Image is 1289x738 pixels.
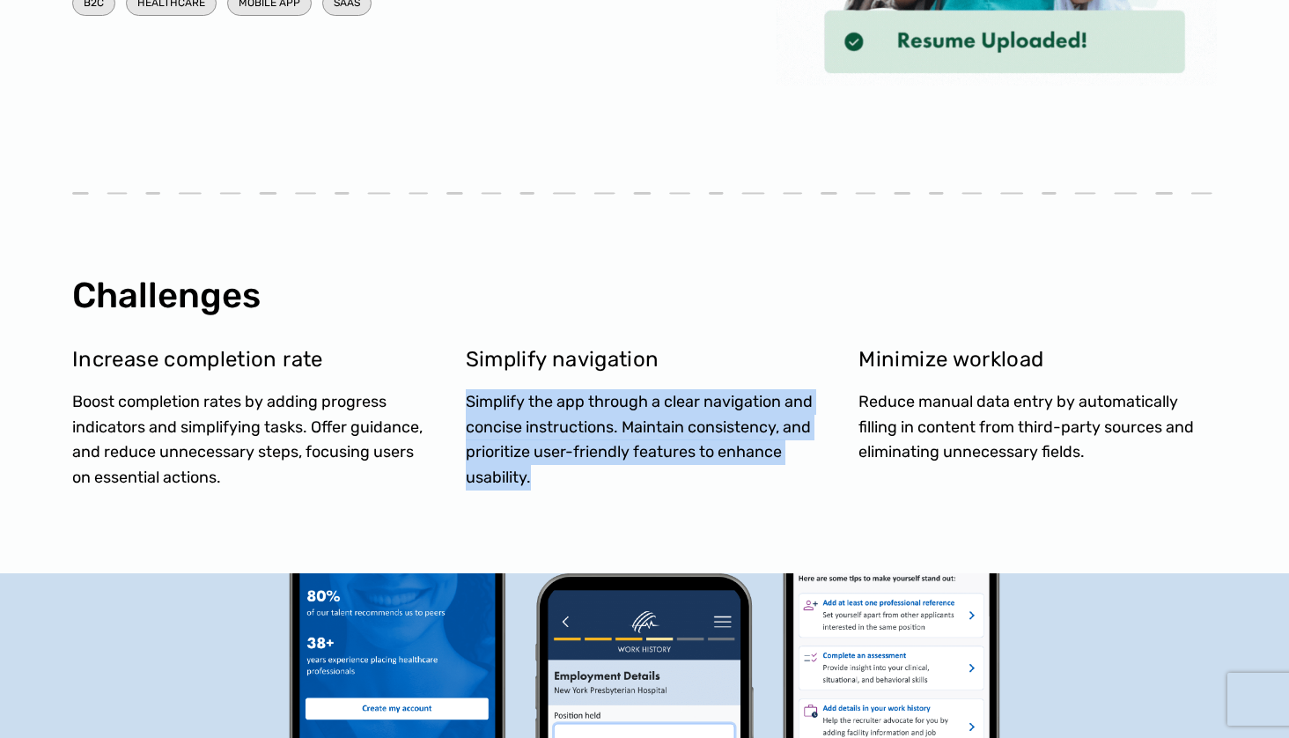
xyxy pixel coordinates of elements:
[4,247,16,259] input: Subscribe to UX Team newsletter.
[858,389,1217,465] p: Reduce manual data entry by automatically filling in content from third-party sources and elimina...
[72,389,431,491] p: Boost completion rates by adding progress indicators and simplifying tasks. Offer guidance, and r...
[858,343,1217,376] p: Minimize workload
[466,343,824,376] p: Simplify navigation
[72,343,431,376] p: Increase completion rate
[1201,653,1289,738] iframe: Chat Widget
[72,276,1217,316] h2: Challenges
[22,245,685,261] span: Subscribe to UX Team newsletter.
[346,1,409,16] span: Last Name
[466,389,824,491] p: Simplify the app through a clear navigation and concise instructions. Maintain consistency, and p...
